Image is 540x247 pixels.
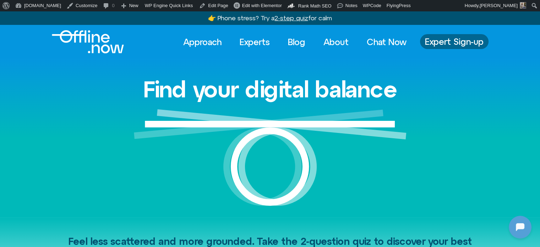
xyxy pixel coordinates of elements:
[143,77,397,102] h1: Find your digital balance
[425,37,484,46] span: Expert Sign-up
[420,34,489,49] a: Expert Sign-up
[242,3,282,8] span: Edit with Elementor
[177,34,413,50] nav: Menu
[233,34,276,50] a: Experts
[509,216,531,238] iframe: Botpress
[274,14,308,22] u: 2-step quiz
[480,3,518,8] span: [PERSON_NAME]
[282,34,312,50] a: Blog
[52,30,124,53] img: Offline.Now logo in white. Text of the words offline.now with a line going through the "O"
[317,34,355,50] a: About
[298,3,332,9] span: Rank Math SEO
[360,34,413,50] a: Chat Now
[177,34,228,50] a: Approach
[208,14,332,22] a: 👉 Phone stress? Try a2-step quizfor calm
[52,30,112,53] div: Logo
[134,109,407,218] img: Graphic of a white circle with a white line balancing on top to represent balance.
